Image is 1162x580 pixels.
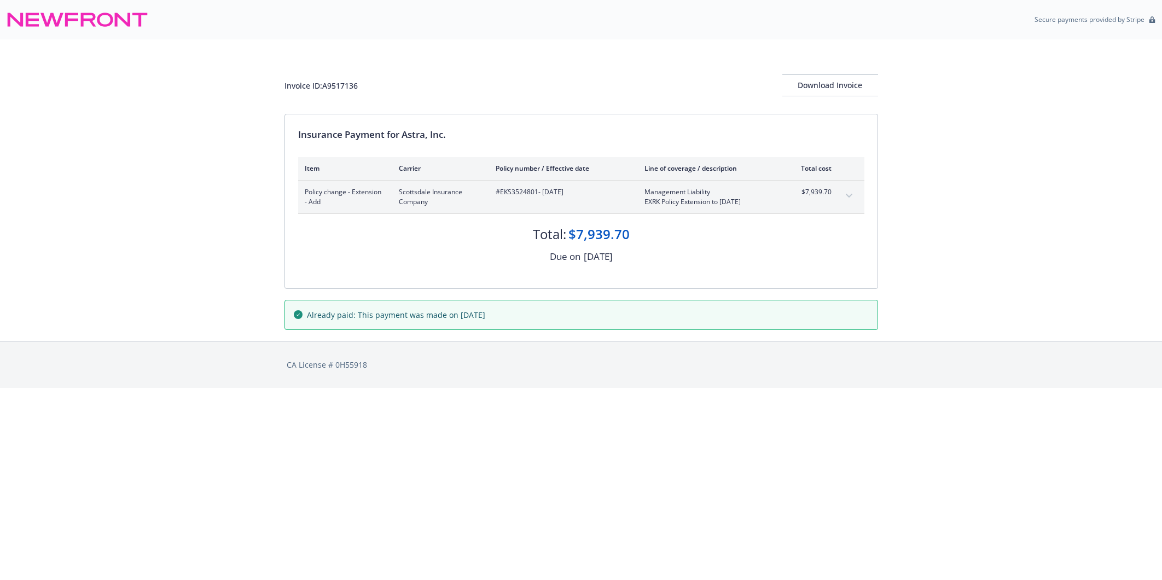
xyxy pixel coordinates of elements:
[307,309,485,321] span: Already paid: This payment was made on [DATE]
[782,75,878,96] div: Download Invoice
[399,187,478,207] span: Scottsdale Insurance Company
[782,74,878,96] button: Download Invoice
[298,127,864,142] div: Insurance Payment for Astra, Inc.
[644,164,773,173] div: Line of coverage / description
[1035,15,1144,24] p: Secure payments provided by Stripe
[584,250,613,264] div: [DATE]
[533,225,566,243] div: Total:
[496,164,627,173] div: Policy number / Effective date
[550,250,580,264] div: Due on
[644,187,773,207] span: Management LiabilityEXRK Policy Extension to [DATE]
[791,164,832,173] div: Total cost
[305,187,381,207] span: Policy change - Extension - Add
[644,187,773,197] span: Management Liability
[287,359,876,370] div: CA License # 0H55918
[791,187,832,197] span: $7,939.70
[644,197,773,207] span: EXRK Policy Extension to [DATE]
[399,164,478,173] div: Carrier
[496,187,627,197] span: #EKS3524801 - [DATE]
[284,80,358,91] div: Invoice ID: A9517136
[298,181,864,213] div: Policy change - Extension - AddScottsdale Insurance Company#EKS3524801- [DATE]Management Liabilit...
[840,187,858,205] button: expand content
[568,225,630,243] div: $7,939.70
[305,164,381,173] div: Item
